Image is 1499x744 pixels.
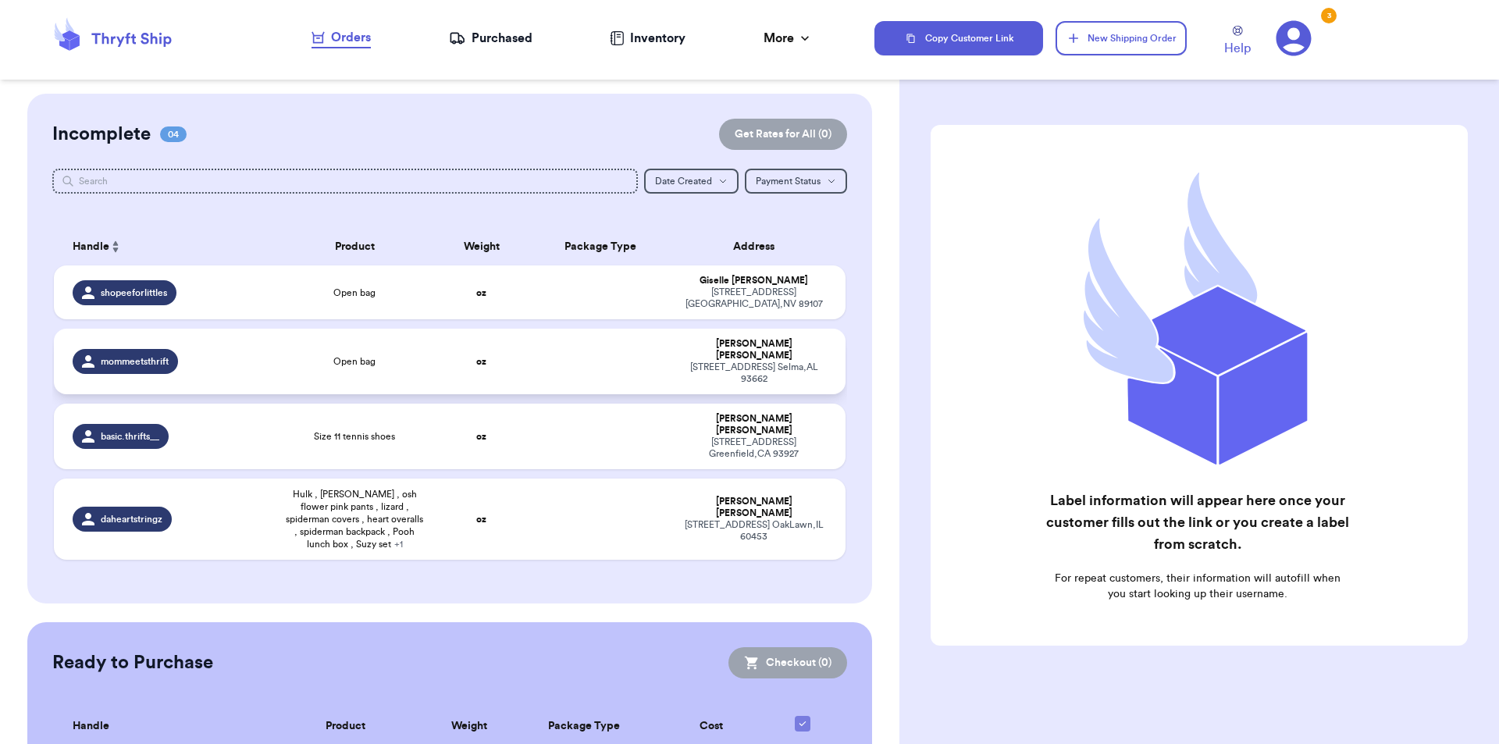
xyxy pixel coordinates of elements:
[312,28,371,48] a: Orders
[434,228,529,265] th: Weight
[728,647,847,678] button: Checkout (0)
[681,338,827,361] div: [PERSON_NAME] [PERSON_NAME]
[52,650,213,675] h2: Ready to Purchase
[101,513,162,525] span: daheartstringz
[1276,20,1312,56] a: 3
[764,29,813,48] div: More
[73,239,109,255] span: Handle
[52,169,639,194] input: Search
[476,432,486,441] strong: oz
[101,287,167,299] span: shopeeforlittles
[314,430,395,443] span: Size 11 tennis shoes
[333,355,376,368] span: Open bag
[719,119,847,150] button: Get Rates for All (0)
[285,488,425,550] span: Hulk , [PERSON_NAME] , osh flower pink pants , lizard , spiderman covers , heart overalls , spide...
[476,288,486,297] strong: oz
[333,287,376,299] span: Open bag
[681,361,827,385] div: [STREET_ADDRESS] Selma , AL 93662
[101,430,159,443] span: basic.thrifts__
[529,228,671,265] th: Package Type
[1045,571,1350,602] p: For repeat customers, their information will autofill when you start looking up their username.
[73,718,109,735] span: Handle
[476,357,486,366] strong: oz
[449,29,532,48] a: Purchased
[681,519,827,543] div: [STREET_ADDRESS] OakLawn , IL 60453
[1045,489,1350,555] h2: Label information will appear here once your customer fills out the link or you create a label fr...
[874,21,1043,55] button: Copy Customer Link
[610,29,685,48] a: Inventory
[756,176,821,186] span: Payment Status
[160,126,187,142] span: 04
[681,275,827,287] div: Giselle [PERSON_NAME]
[476,514,486,524] strong: oz
[312,28,371,47] div: Orders
[644,169,739,194] button: Date Created
[394,539,403,549] span: + 1
[681,287,827,310] div: [STREET_ADDRESS] [GEOGRAPHIC_DATA] , NV 89107
[52,122,151,147] h2: Incomplete
[681,413,827,436] div: [PERSON_NAME] [PERSON_NAME]
[671,228,846,265] th: Address
[745,169,847,194] button: Payment Status
[109,237,122,256] button: Sort ascending
[1056,21,1187,55] button: New Shipping Order
[1224,39,1251,58] span: Help
[1321,8,1337,23] div: 3
[1224,26,1251,58] a: Help
[681,496,827,519] div: [PERSON_NAME] [PERSON_NAME]
[681,436,827,460] div: [STREET_ADDRESS] Greenfield , CA 93927
[276,228,434,265] th: Product
[101,355,169,368] span: mommeetsthrift
[655,176,712,186] span: Date Created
